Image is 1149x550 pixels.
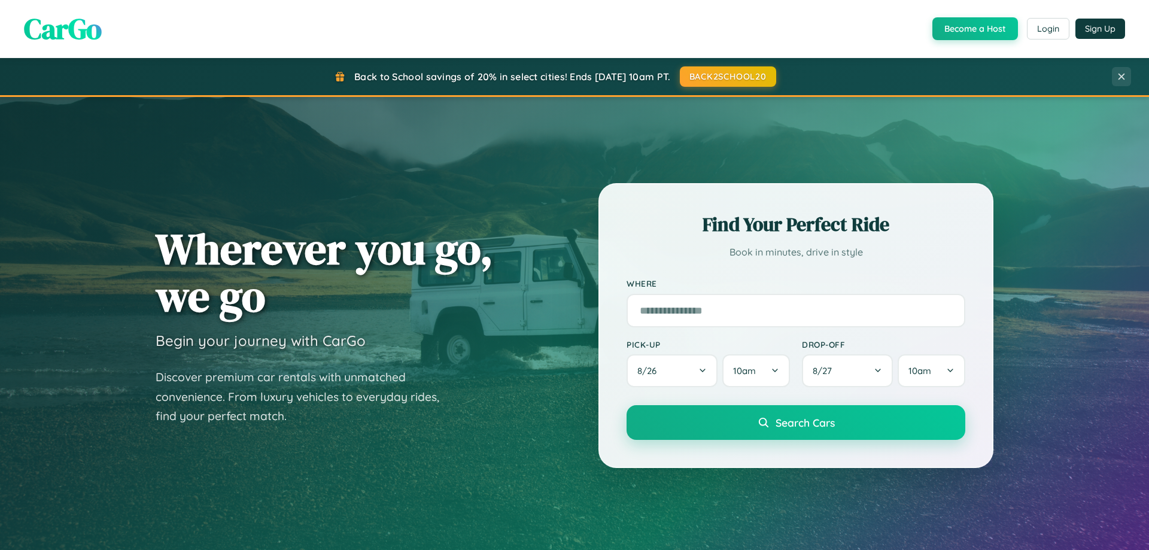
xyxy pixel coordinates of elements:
span: CarGo [24,9,102,48]
span: 8 / 26 [637,365,662,376]
button: BACK2SCHOOL20 [680,66,776,87]
p: Book in minutes, drive in style [627,244,965,261]
button: 10am [898,354,965,387]
button: Login [1027,18,1069,39]
button: Sign Up [1075,19,1125,39]
button: 8/27 [802,354,893,387]
button: Become a Host [932,17,1018,40]
label: Drop-off [802,339,965,350]
button: Search Cars [627,405,965,440]
span: Back to School savings of 20% in select cities! Ends [DATE] 10am PT. [354,71,670,83]
p: Discover premium car rentals with unmatched convenience. From luxury vehicles to everyday rides, ... [156,367,455,426]
label: Pick-up [627,339,790,350]
span: Search Cars [776,416,835,429]
h3: Begin your journey with CarGo [156,332,366,350]
h2: Find Your Perfect Ride [627,211,965,238]
span: 10am [908,365,931,376]
button: 8/26 [627,354,718,387]
h1: Wherever you go, we go [156,225,493,320]
span: 8 / 27 [813,365,838,376]
span: 10am [733,365,756,376]
button: 10am [722,354,790,387]
label: Where [627,279,965,289]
